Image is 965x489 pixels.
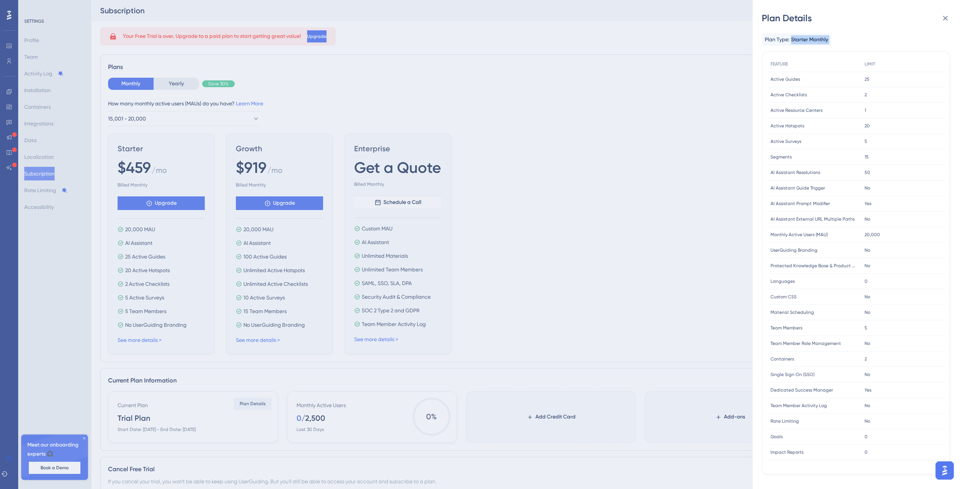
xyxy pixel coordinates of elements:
span: 0 [865,434,868,440]
span: Yes [865,201,871,207]
span: AI Assistant Guide Trigger [770,185,825,191]
span: Containers [770,356,794,362]
span: No [865,403,870,409]
span: Protected Knowledge Base & Product Updates [770,263,857,269]
span: 0 [865,278,868,284]
span: No [865,247,870,253]
span: Material Scheduling [770,309,814,315]
span: Team Member Role Management [770,340,841,346]
span: Plan Type: [765,35,789,44]
span: Active Surveys [770,138,801,144]
span: AI Assistant External URL Multiple Paths [770,216,855,222]
span: Active Hotspots [770,123,804,129]
span: 15 [865,154,869,160]
span: No [865,340,870,346]
span: Yes [865,387,871,393]
span: No [865,294,870,300]
span: 0 [865,449,868,455]
span: Active Checklists [770,92,807,98]
div: Plan Details [762,12,956,24]
span: Dedicated Success Manager [770,387,833,393]
span: 25 [865,76,869,82]
span: Monthly Active Users (MAU) [770,232,828,238]
span: 2 [865,92,867,98]
span: No [865,216,870,222]
span: No [865,371,870,378]
span: Rate Limiting [770,418,799,424]
span: 50 [865,169,870,176]
span: 1 [865,107,866,113]
span: 5 [865,138,867,144]
span: Languages [770,278,795,284]
span: Goals [770,434,783,440]
span: UserGuiding Branding [770,247,818,253]
span: Single Sign On (SSO) [770,371,814,378]
span: FEATURE [770,61,788,67]
span: 20 [865,123,870,129]
span: Impact Reports [770,449,803,455]
span: Team Members [770,325,802,331]
span: Starter Monthly [791,35,828,44]
iframe: UserGuiding AI Assistant Launcher [933,459,956,482]
span: No [865,309,870,315]
span: Active Guides [770,76,800,82]
span: AI Assistant Prompt Modifier [770,201,830,207]
span: Team Member Activity Log [770,403,827,409]
span: 20,000 [865,232,880,238]
span: LIMIT [865,61,875,67]
span: Active Resource Centers [770,107,822,113]
span: Segments [770,154,792,160]
span: 5 [865,325,867,331]
span: No [865,263,870,269]
span: No [865,418,870,424]
span: No [865,185,870,191]
span: AI Assistant Resolutions [770,169,820,176]
span: Custom CSS [770,294,797,300]
span: 2 [865,356,867,362]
